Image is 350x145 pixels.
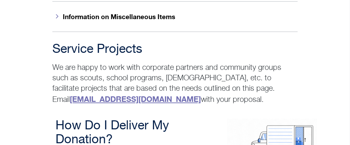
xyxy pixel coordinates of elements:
[52,63,298,105] p: We are happy to work with corporate partners and community groups such as scouts, school programs...
[52,42,298,56] h2: Service Projects
[52,1,298,32] button: Information on Miscellaneous Items
[70,96,201,104] a: [EMAIL_ADDRESS][DOMAIN_NAME]
[70,95,201,104] strong: [EMAIL_ADDRESS][DOMAIN_NAME]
